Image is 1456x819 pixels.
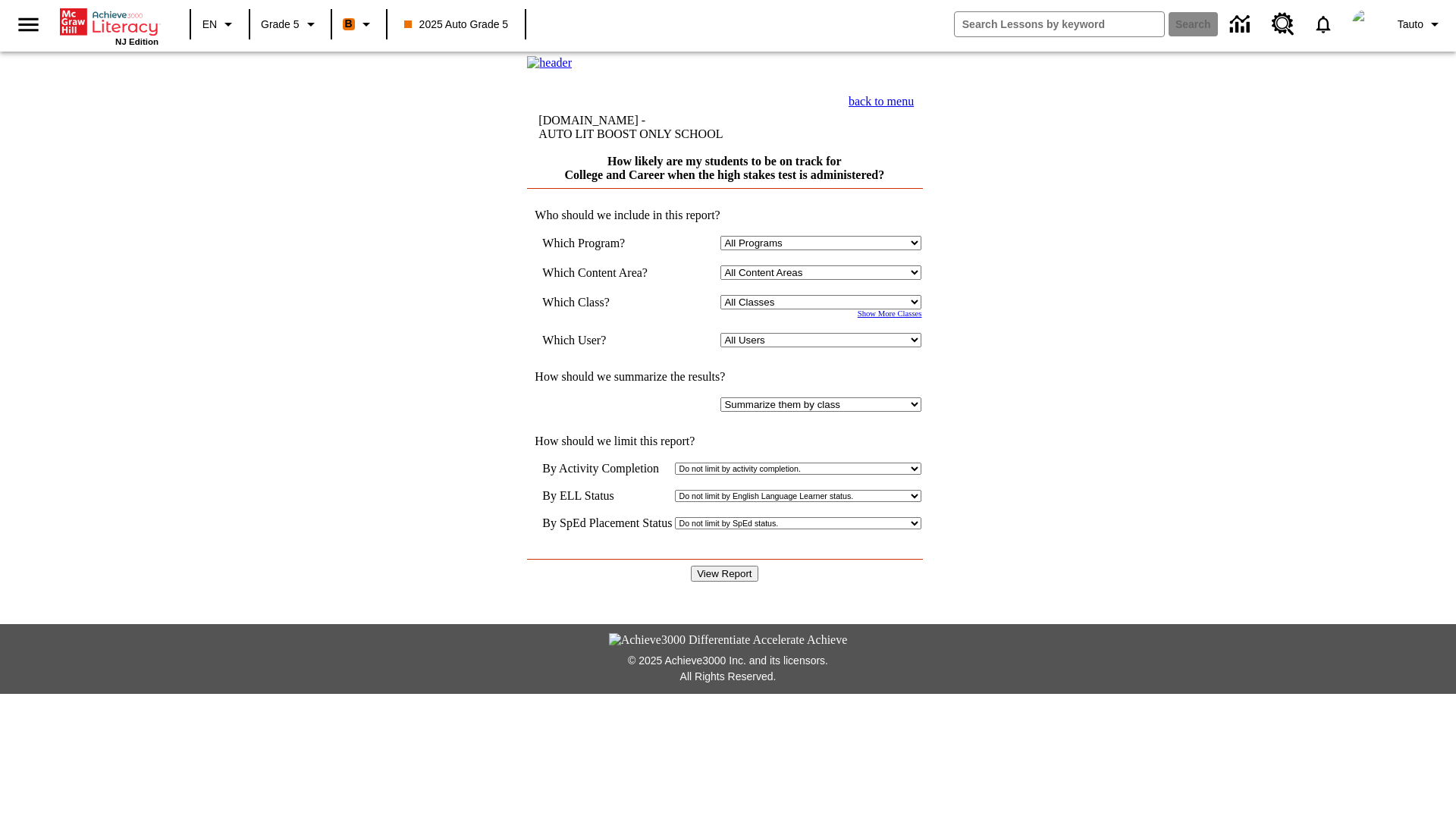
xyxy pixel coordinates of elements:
a: Resource Center, Will open in new tab [1263,4,1304,45]
button: Boost Class color is orange. Change class color [337,11,381,38]
button: Select a new avatar [1343,5,1392,44]
a: Show More Classes [858,309,922,318]
td: Which Class? [542,295,670,309]
td: [DOMAIN_NAME] - [538,114,770,141]
img: header [527,56,572,70]
span: 2025 Auto Grade 5 [404,17,509,33]
td: How should we limit this report? [527,435,921,448]
span: NJ Edition [115,37,158,46]
nobr: AUTO LIT BOOST ONLY SCHOOL [538,127,723,140]
button: Language: EN, Select a language [196,11,244,38]
span: Tauto [1398,17,1423,33]
td: By Activity Completion [542,462,672,475]
button: Profile/Settings [1392,11,1450,38]
span: Grade 5 [261,17,300,33]
span: EN [202,17,217,33]
a: back to menu [849,95,914,108]
td: By ELL Status [542,489,672,503]
td: By SpEd Placement Status [542,516,672,530]
img: avatar image [1352,9,1382,39]
button: Grade: Grade 5, Select a grade [255,11,326,38]
a: Notifications [1304,5,1343,44]
a: Data Center [1221,4,1263,45]
img: Achieve3000 Differentiate Accelerate Achieve [609,633,848,647]
nobr: Which Content Area? [542,266,648,279]
input: search field [955,12,1164,36]
div: Home [60,5,158,46]
span: B [345,14,353,33]
button: Open side menu [6,2,51,47]
td: Which Program? [542,236,670,250]
input: View Report [691,566,758,582]
a: How likely are my students to be on track for College and Career when the high stakes test is adm... [564,155,884,181]
td: Who should we include in this report? [527,209,921,222]
td: Which User? [542,333,670,347]
td: How should we summarize the results? [527,370,921,384]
